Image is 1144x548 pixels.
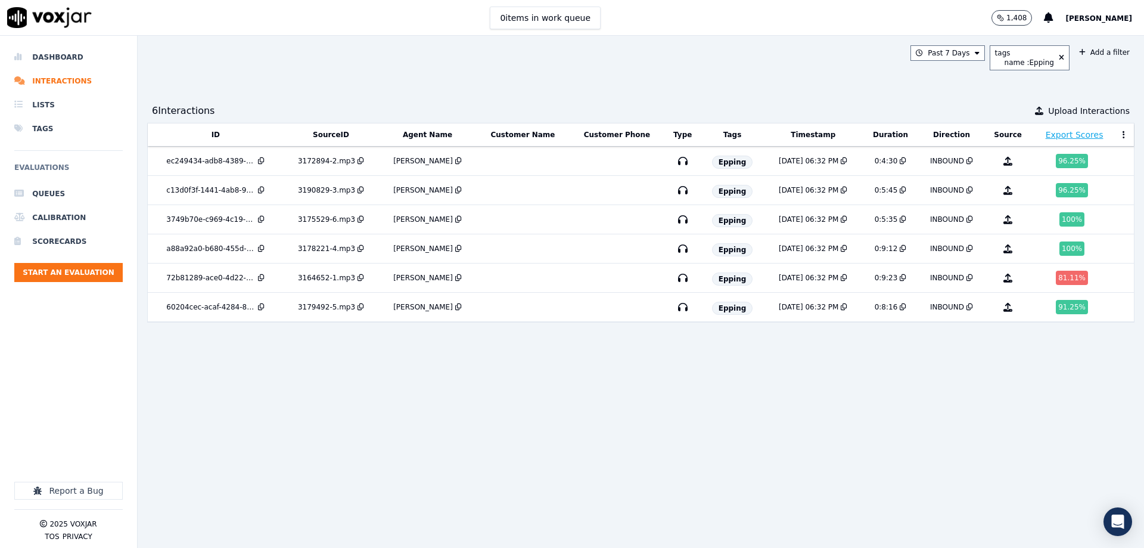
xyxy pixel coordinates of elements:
a: Tags [14,117,123,141]
button: Tags [723,130,741,140]
div: 100 % [1059,212,1084,227]
div: c13d0f3f-1441-4ab8-9d87-d948c2a3d772 [166,185,256,195]
button: Customer Name [491,130,555,140]
div: INBOUND [930,185,964,195]
div: Open Intercom Messenger [1103,507,1132,536]
button: Privacy [63,532,92,541]
a: Scorecards [14,230,123,253]
button: Add a filter [1074,45,1134,60]
div: 3749b70e-c969-4c19-b69e-61e13053d9ec [166,215,256,224]
div: 72b81289-ace0-4d22-b4b3-b30fe568f7b2 [166,273,256,283]
button: Source [994,130,1022,140]
div: [DATE] 06:32 PM [779,156,838,166]
div: 100 % [1059,242,1084,256]
img: voxjar logo [7,7,92,28]
button: ID [212,130,220,140]
div: 3175529-6.mp3 [298,215,355,224]
div: ec249434-adb8-4389-a9f5-c3565ecf933f [166,156,256,166]
div: 3164652-1.mp3 [298,273,355,283]
p: 2025 Voxjar [49,519,97,529]
div: [PERSON_NAME] [393,244,453,253]
div: INBOUND [930,156,964,166]
div: [PERSON_NAME] [393,185,453,195]
button: 1,408 [991,10,1044,26]
div: 0:5:45 [875,185,898,195]
button: Export Scores [1046,129,1103,141]
div: 0:9:23 [875,273,898,283]
a: Lists [14,93,123,117]
button: Customer Phone [584,130,650,140]
div: 3178221-4.mp3 [298,244,355,253]
button: Agent Name [403,130,452,140]
button: Past 7 Days [910,45,984,61]
div: name : Epping [1005,58,1054,67]
span: Upload Interactions [1048,105,1130,117]
div: INBOUND [930,273,964,283]
div: [PERSON_NAME] [393,156,453,166]
button: 0items in work queue [490,7,601,29]
p: 1,408 [1006,13,1027,23]
button: TOS [45,532,59,541]
span: Epping [712,185,753,198]
div: 0:8:16 [875,302,898,312]
div: 60204cec-acaf-4284-8aaf-0075bc493987 [166,302,256,312]
button: SourceID [313,130,349,140]
button: Direction [933,130,970,140]
button: Upload Interactions [1035,105,1130,117]
span: [PERSON_NAME] [1065,14,1132,23]
span: Epping [712,273,753,286]
a: Dashboard [14,45,123,69]
div: [DATE] 06:32 PM [779,215,838,224]
div: [PERSON_NAME] [393,215,453,224]
div: [DATE] 06:32 PM [779,273,838,283]
div: 0:4:30 [875,156,898,166]
div: 0:5:35 [875,215,898,224]
button: 1,408 [991,10,1032,26]
div: 3172894-2.mp3 [298,156,355,166]
a: Queues [14,182,123,206]
div: 3179492-5.mp3 [298,302,355,312]
button: tags name :Epping [990,45,1070,70]
div: 96.25 % [1056,154,1088,168]
button: Report a Bug [14,482,123,500]
div: 6 Interaction s [152,104,214,118]
div: tags [995,48,1054,58]
div: [PERSON_NAME] [393,273,453,283]
span: Epping [712,302,753,315]
button: Type [673,130,692,140]
div: 91.25 % [1056,300,1088,314]
button: Start an Evaluation [14,263,123,282]
div: INBOUND [930,215,964,224]
div: [DATE] 06:32 PM [779,244,838,253]
div: [PERSON_NAME] [393,302,453,312]
div: 0:9:12 [875,244,898,253]
span: Epping [712,156,753,169]
h6: Evaluations [14,160,123,182]
button: [PERSON_NAME] [1065,11,1144,25]
button: Timestamp [791,130,835,140]
div: 3190829-3.mp3 [298,185,355,195]
span: Epping [712,243,753,256]
div: INBOUND [930,302,964,312]
span: Epping [712,214,753,227]
div: [DATE] 06:32 PM [779,302,838,312]
div: 96.25 % [1056,183,1088,197]
div: INBOUND [930,244,964,253]
button: Duration [873,130,908,140]
a: Interactions [14,69,123,93]
div: [DATE] 06:32 PM [779,185,838,195]
a: Calibration [14,206,123,230]
div: 81.11 % [1056,271,1088,285]
div: a88a92a0-b680-455d-9ca9-d0c122cd3124 [166,244,256,253]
